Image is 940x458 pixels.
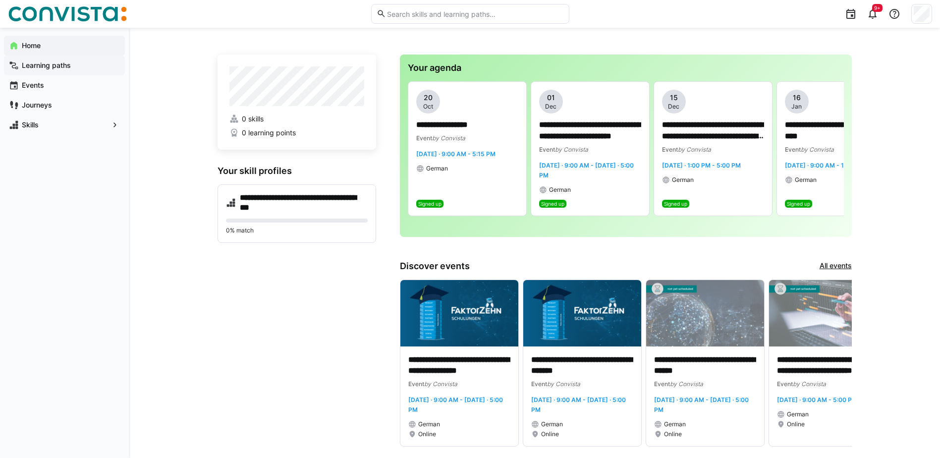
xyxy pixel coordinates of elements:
h3: Your agenda [408,62,844,73]
span: 15 [670,93,678,103]
span: Online [787,420,805,428]
h3: Your skill profiles [218,166,376,176]
span: [DATE] · 9:00 AM - 5:15 PM [416,150,496,158]
span: [DATE] · 9:00 AM - [DATE] · 5:00 PM [408,396,503,413]
span: German [672,176,694,184]
span: Signed up [664,201,687,207]
img: image [523,280,641,346]
span: Online [418,430,436,438]
a: 0 skills [229,114,364,124]
span: 0 learning points [242,128,296,138]
span: by Convista [547,380,580,388]
span: German [549,186,571,194]
span: Signed up [541,201,564,207]
span: Event [654,380,670,388]
span: Online [664,430,682,438]
span: German [795,176,817,184]
span: by Convista [432,134,465,142]
img: image [769,280,887,346]
span: Event [662,146,678,153]
span: Event [531,380,547,388]
span: Online [541,430,559,438]
span: Oct [423,103,433,111]
span: 20 [424,93,433,103]
span: German [664,420,686,428]
span: 9+ [874,5,881,11]
h3: Discover events [400,261,470,272]
span: by Convista [670,380,703,388]
span: Dec [545,103,556,111]
span: [DATE] · 1:00 PM - 5:00 PM [662,162,741,169]
span: [DATE] · 9:00 AM - 5:00 PM [777,396,857,403]
span: by Convista [801,146,834,153]
a: All events [820,261,852,272]
span: 01 [547,93,555,103]
span: German [418,420,440,428]
input: Search skills and learning paths… [386,9,563,18]
p: 0% match [226,227,368,234]
span: German [541,420,563,428]
span: Signed up [418,201,442,207]
span: 0 skills [242,114,264,124]
span: by Convista [678,146,711,153]
span: Dec [668,103,679,111]
span: Event [785,146,801,153]
span: Signed up [787,201,810,207]
span: [DATE] · 9:00 AM - [DATE] · 5:00 PM [539,162,634,179]
span: [DATE] · 9:00 AM - [DATE] · 5:00 PM [531,396,626,413]
span: Event [408,380,424,388]
span: Jan [791,103,802,111]
span: German [426,165,448,172]
img: image [646,280,764,346]
span: by Convista [555,146,588,153]
span: German [787,410,809,418]
span: Event [777,380,793,388]
span: [DATE] · 9:00 AM - 11:00 AM [785,162,868,169]
span: Event [416,134,432,142]
span: Event [539,146,555,153]
span: by Convista [424,380,457,388]
span: by Convista [793,380,826,388]
span: 16 [793,93,801,103]
img: image [400,280,518,346]
span: [DATE] · 9:00 AM - [DATE] · 5:00 PM [654,396,749,413]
